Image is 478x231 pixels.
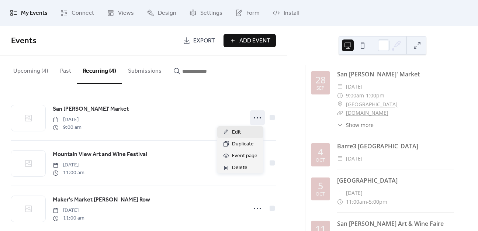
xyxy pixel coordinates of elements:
[21,9,48,18] span: My Events
[53,196,150,204] span: Maker's Market [PERSON_NAME] Row
[53,207,84,214] span: [DATE]
[158,9,176,18] span: Design
[267,3,304,23] a: Install
[224,34,276,47] button: Add Event
[337,91,343,100] div: ​
[239,37,270,45] span: Add Event
[337,121,343,129] div: ​
[246,9,260,18] span: Form
[346,82,363,91] span: [DATE]
[337,121,374,129] button: ​Show more
[53,169,84,177] span: 11:00 am
[53,104,129,114] a: San [PERSON_NAME]' Market
[53,214,84,222] span: 11:00 am
[316,158,325,163] div: Oct
[53,161,84,169] span: [DATE]
[315,75,326,85] div: 28
[337,142,454,151] div: Barre3 [GEOGRAPHIC_DATA]
[337,100,343,109] div: ​
[346,189,363,197] span: [DATE]
[284,9,299,18] span: Install
[54,56,77,83] button: Past
[118,9,134,18] span: Views
[346,91,364,100] span: 9:00am
[337,154,343,163] div: ​
[200,9,222,18] span: Settings
[53,150,147,159] a: Mountain View Art and Wine Festival
[337,108,343,117] div: ​
[337,189,343,197] div: ​
[184,3,228,23] a: Settings
[318,147,323,156] div: 4
[337,219,454,228] div: San [PERSON_NAME] Art & Wine Faire
[101,3,139,23] a: Views
[122,56,167,83] button: Submissions
[232,140,254,149] span: Duplicate
[53,124,82,131] span: 9:00 am
[337,176,454,185] div: [GEOGRAPHIC_DATA]
[316,86,325,91] div: Sep
[346,154,363,163] span: [DATE]
[346,109,388,116] a: [DOMAIN_NAME]
[230,3,265,23] a: Form
[337,197,343,206] div: ​
[346,121,374,129] span: Show more
[72,9,94,18] span: Connect
[53,105,129,114] span: San [PERSON_NAME]' Market
[337,82,343,91] div: ​
[193,37,215,45] span: Export
[367,197,369,206] span: -
[346,197,367,206] span: 11:00am
[318,181,323,190] div: 5
[7,56,54,83] button: Upcoming (4)
[53,116,82,124] span: [DATE]
[366,91,384,100] span: 1:00pm
[11,33,37,49] span: Events
[141,3,182,23] a: Design
[316,192,325,197] div: Oct
[55,3,100,23] a: Connect
[364,91,366,100] span: -
[232,128,241,137] span: Edit
[177,34,221,47] a: Export
[337,70,420,78] a: San [PERSON_NAME]' Market
[232,152,257,161] span: Event page
[77,56,122,84] button: Recurring (4)
[53,195,150,205] a: Maker's Market [PERSON_NAME] Row
[232,163,247,172] span: Delete
[369,197,387,206] span: 5:00pm
[346,100,398,109] a: [GEOGRAPHIC_DATA]
[4,3,53,23] a: My Events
